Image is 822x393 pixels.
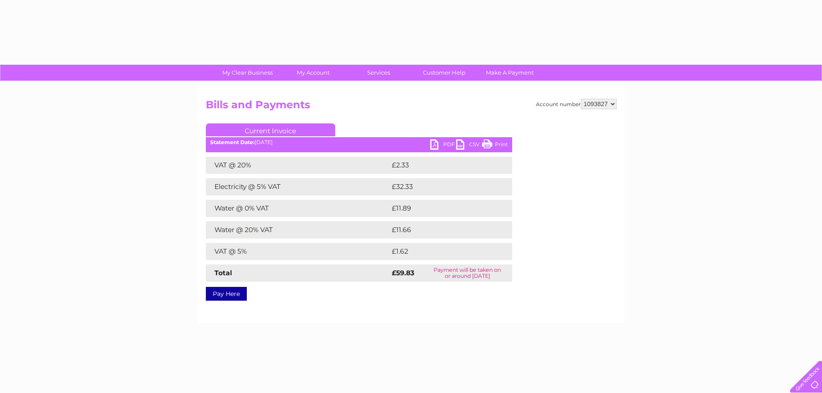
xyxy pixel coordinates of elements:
[430,139,456,152] a: PDF
[482,139,508,152] a: Print
[409,65,480,81] a: Customer Help
[206,139,512,145] div: [DATE]
[206,157,390,174] td: VAT @ 20%
[210,139,255,145] b: Statement Date:
[343,65,414,81] a: Services
[474,65,545,81] a: Make A Payment
[206,123,335,136] a: Current Invoice
[206,221,390,239] td: Water @ 20% VAT
[390,178,494,195] td: £32.33
[390,243,491,260] td: £1.62
[206,200,390,217] td: Water @ 0% VAT
[390,200,493,217] td: £11.89
[206,287,247,301] a: Pay Here
[214,269,232,277] strong: Total
[536,99,617,109] div: Account number
[390,221,493,239] td: £11.66
[423,264,512,282] td: Payment will be taken on or around [DATE]
[392,269,414,277] strong: £59.83
[206,243,390,260] td: VAT @ 5%
[456,139,482,152] a: CSV
[212,65,283,81] a: My Clear Business
[390,157,492,174] td: £2.33
[206,99,617,115] h2: Bills and Payments
[277,65,349,81] a: My Account
[206,178,390,195] td: Electricity @ 5% VAT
